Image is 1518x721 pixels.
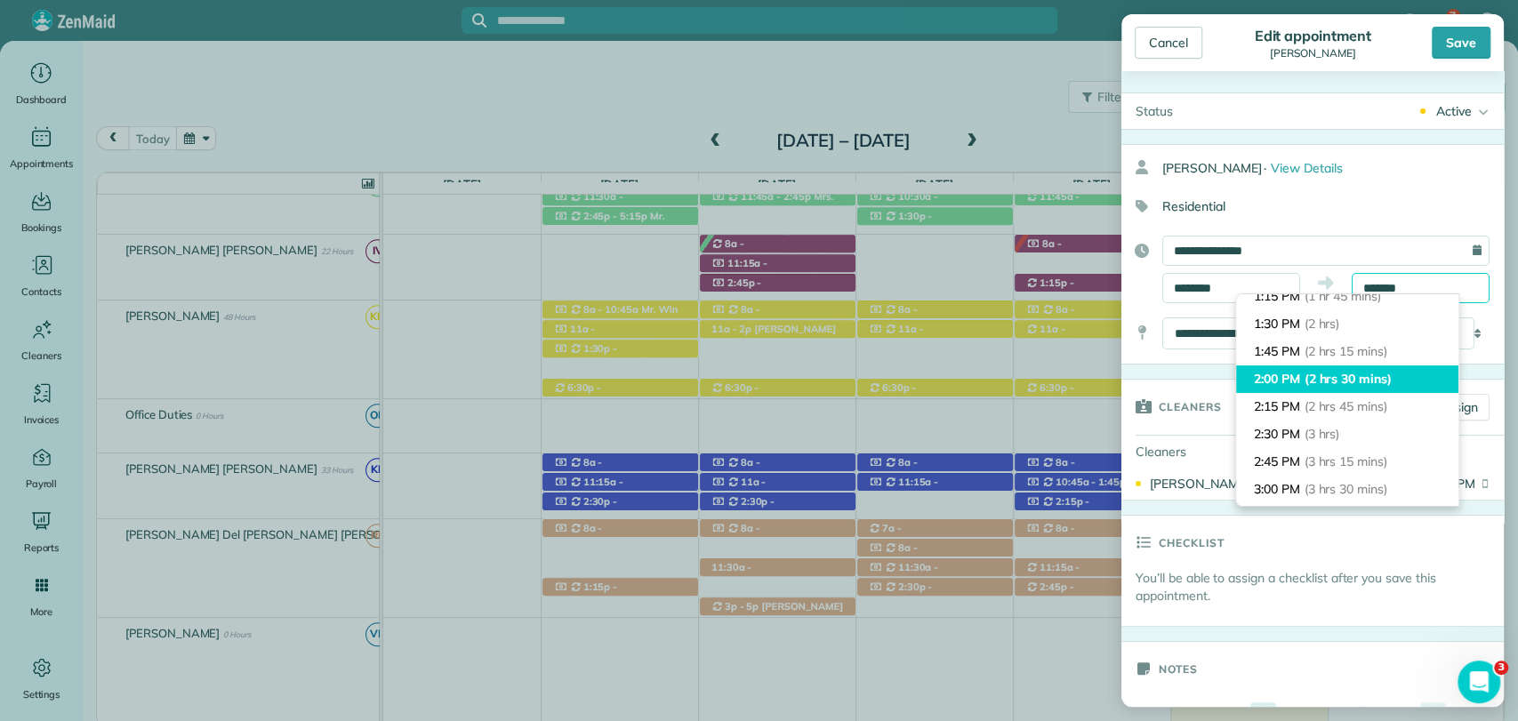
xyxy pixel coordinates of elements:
iframe: Intercom live chat [1458,661,1500,703]
h3: Checklist [1159,516,1225,569]
div: Appointment [1170,702,1244,720]
div: Save [1432,27,1490,59]
div: Residential [1121,191,1490,221]
div: Cleaners [1121,436,1246,468]
span: (2 hrs 30 mins) [1305,371,1392,387]
span: · [1264,160,1266,176]
div: Customer [1357,702,1413,721]
p: You’ll be able to assign a checklist after you save this appointment. [1136,569,1504,605]
li: 3:00 PM [1236,476,1458,503]
span: (3 hrs) [1305,426,1340,442]
div: Edit appointment [1249,27,1376,44]
div: Cancel [1135,27,1202,59]
span: 3 [1494,661,1508,675]
div: [PERSON_NAME] [1162,152,1504,184]
div: 3 [1420,702,1446,721]
div: [PERSON_NAME] [1150,475,1287,493]
span: (2 hrs 15 mins) [1305,343,1387,359]
div: Status [1121,93,1187,129]
li: 1:15 PM [1236,283,1458,310]
h3: Notes [1159,642,1198,695]
li: 1:45 PM [1236,338,1458,365]
li: 2:30 PM [1236,421,1458,448]
span: (2 hrs) [1305,316,1340,332]
div: Active [1436,102,1472,120]
h3: Cleaners [1159,380,1222,433]
div: 1 [1250,702,1276,720]
span: View Details [1271,160,1343,176]
span: (2 hrs 45 mins) [1305,398,1387,414]
li: 3:15 PM [1236,503,1458,531]
li: 1:30 PM [1236,310,1458,338]
div: [PERSON_NAME] [1249,47,1376,60]
span: (1 hr 45 mins) [1305,288,1381,304]
li: 2:45 PM [1236,448,1458,476]
span: (3 hrs 15 mins) [1305,453,1387,469]
span: (3 hrs 30 mins) [1305,481,1387,497]
li: 2:00 PM [1236,365,1458,393]
li: 2:15 PM [1236,393,1458,421]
